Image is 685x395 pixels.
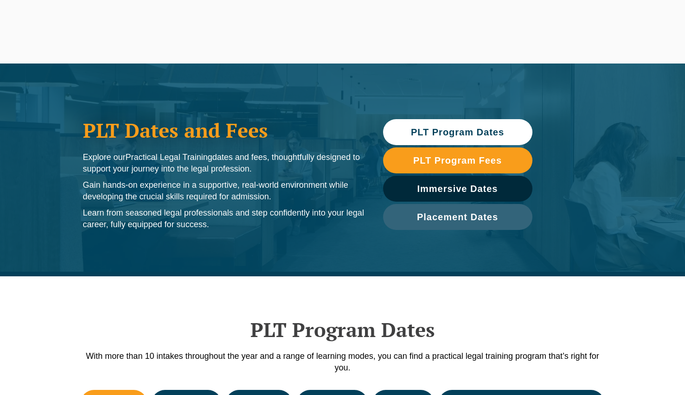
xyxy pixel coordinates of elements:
h2: PLT Program Dates [78,318,607,341]
a: PLT Program Dates [383,119,532,145]
span: PLT Program Fees [413,156,502,165]
span: Practical Legal Training [126,153,212,162]
span: Placement Dates [417,212,498,222]
a: PLT Program Fees [383,147,532,173]
span: PLT Program Dates [411,127,504,137]
a: Placement Dates [383,204,532,230]
p: Explore our dates and fees, thoughtfully designed to support your journey into the legal profession. [83,152,365,175]
p: With more than 10 intakes throughout the year and a range of learning modes, you can find a pract... [78,350,607,374]
h1: PLT Dates and Fees [83,119,365,142]
a: Immersive Dates [383,176,532,202]
p: Gain hands-on experience in a supportive, real-world environment while developing the crucial ski... [83,179,365,203]
span: Immersive Dates [417,184,498,193]
p: Learn from seasoned legal professionals and step confidently into your legal career, fully equipp... [83,207,365,230]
